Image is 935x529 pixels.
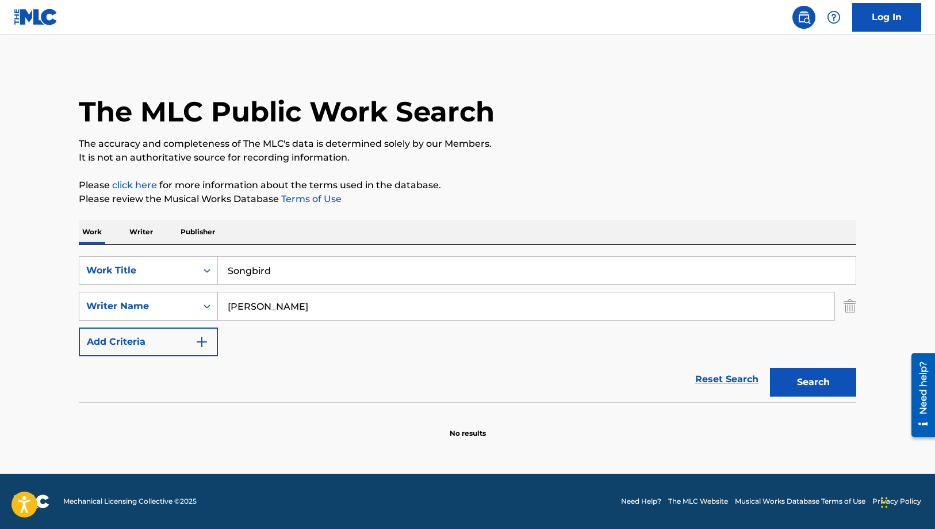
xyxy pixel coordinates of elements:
span: Mechanical Licensing Collective © 2025 [63,496,197,507]
a: Log In [852,3,921,32]
a: Privacy Policy [872,496,921,507]
img: MLC Logo [14,9,58,25]
p: Work [79,220,105,244]
div: Drag [881,485,888,520]
div: Work Title [86,264,190,277]
a: click here [112,180,157,191]
button: Add Criteria [79,328,218,356]
p: No results [450,414,486,439]
p: Please review the Musical Works Database [79,192,856,206]
p: The accuracy and completeness of The MLC's data is determined solely by our Members. [79,137,856,151]
p: Please for more information about the terms used in the database. [79,178,856,192]
a: Musical Works Database Terms of Use [735,496,865,507]
button: Search [770,368,856,397]
img: Delete Criterion [844,292,856,321]
p: Writer [126,220,156,244]
a: The MLC Website [668,496,728,507]
a: Terms of Use [279,193,342,204]
p: It is not an authoritative source for recording information. [79,151,856,165]
h1: The MLC Public Work Search [79,94,495,129]
iframe: Resource Center [903,349,935,442]
a: Need Help? [621,496,661,507]
iframe: Chat Widget [877,474,935,529]
form: Search Form [79,256,856,402]
img: 9d2ae6d4665cec9f34b9.svg [195,335,209,349]
img: logo [14,494,49,508]
div: Help [822,6,845,29]
a: Public Search [792,6,815,29]
a: Reset Search [689,367,764,392]
img: search [797,10,811,24]
img: help [827,10,841,24]
p: Publisher [177,220,219,244]
div: Writer Name [86,299,190,313]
